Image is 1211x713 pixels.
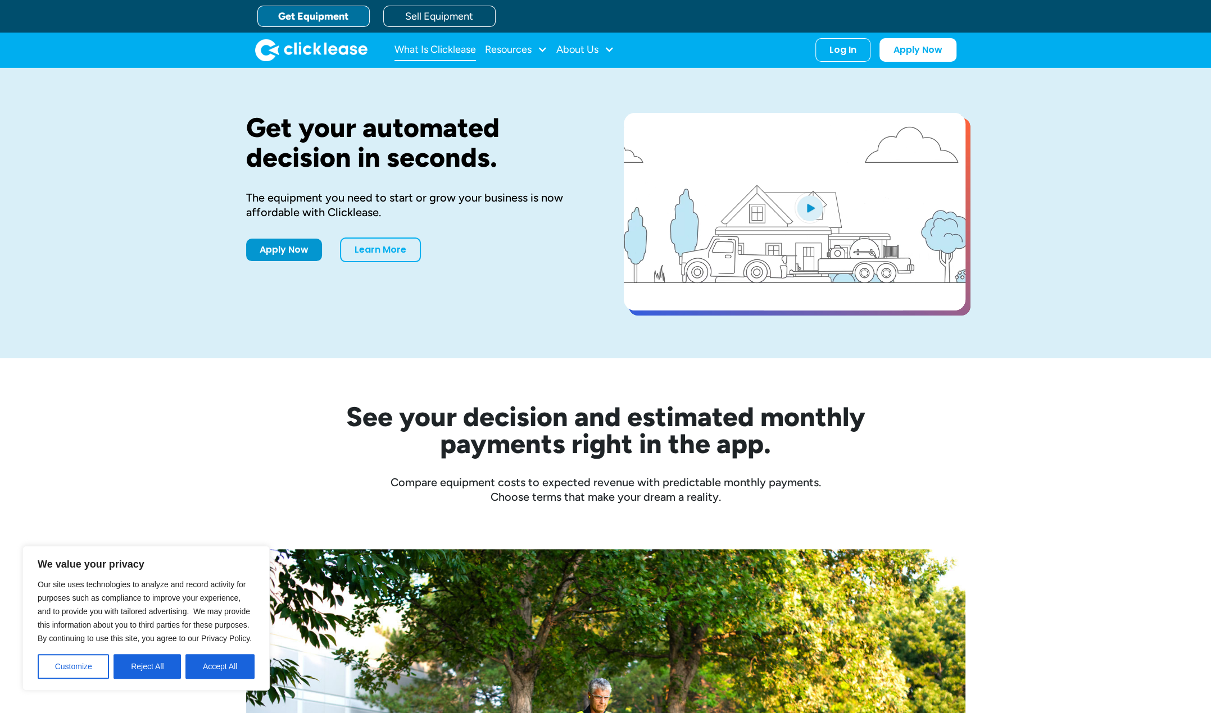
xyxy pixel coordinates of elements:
div: Log In [829,44,856,56]
a: Apply Now [246,239,322,261]
span: Our site uses technologies to analyze and record activity for purposes such as compliance to impr... [38,580,252,643]
img: Blue play button logo on a light blue circular background [795,192,825,223]
h1: Get your automated decision in seconds. [246,113,588,172]
a: Learn More [340,237,421,262]
div: Compare equipment costs to expected revenue with predictable monthly payments. Choose terms that ... [246,475,965,504]
div: The equipment you need to start or grow your business is now affordable with Clicklease. [246,190,588,220]
a: What Is Clicklease [394,39,476,61]
div: We value your privacy [22,546,270,691]
h2: See your decision and estimated monthly payments right in the app. [291,403,920,457]
a: home [255,39,368,61]
a: Sell Equipment [383,6,496,27]
div: About Us [556,39,614,61]
a: open lightbox [624,113,965,310]
a: Apply Now [879,38,956,62]
div: Resources [485,39,547,61]
button: Accept All [185,654,255,679]
button: Reject All [114,654,181,679]
img: Clicklease logo [255,39,368,61]
a: Get Equipment [257,6,370,27]
p: We value your privacy [38,557,255,571]
button: Customize [38,654,109,679]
